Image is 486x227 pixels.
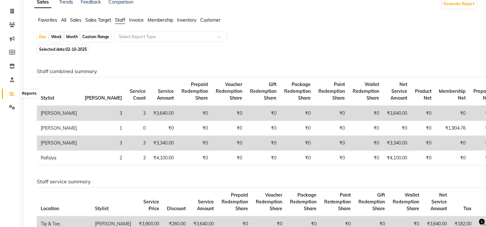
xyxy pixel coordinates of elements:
span: Tax [464,206,472,211]
td: ₹0 [212,136,246,151]
span: Membership Net [439,88,466,101]
td: ₹0 [178,136,212,151]
td: 2 [81,151,126,166]
span: All [61,17,66,23]
td: ₹0 [212,151,246,166]
span: Voucher Redemption Share [256,192,282,211]
h6: Staff service summary [37,178,472,185]
span: Service Amount [157,88,174,101]
td: 3 [126,151,150,166]
td: ₹0 [411,136,435,151]
td: ₹0 [315,151,349,166]
span: Wallet Redemption Share [353,81,379,101]
span: Service Count [130,88,146,101]
span: Selected date: [37,45,88,53]
td: 3 [81,106,126,121]
td: ₹3,640.00 [383,106,411,121]
td: Rafsiya [37,151,81,166]
div: Reports [20,90,38,98]
td: ₹0 [212,121,246,136]
span: Service Price [143,199,159,211]
td: ₹0 [435,136,470,151]
td: ₹0 [178,106,212,121]
span: Point Redemption Share [318,81,345,101]
td: ₹3,340.00 [383,136,411,151]
td: ₹0 [411,121,435,136]
td: ₹0 [280,151,315,166]
td: ₹4,100.00 [383,151,411,166]
div: Custom Range [81,32,111,41]
td: ₹0 [150,121,178,136]
h6: Staff combined summary [37,68,472,74]
td: ₹0 [349,121,383,136]
span: Stylist [41,95,54,101]
span: Sales Target [85,17,111,23]
td: ₹0 [315,121,349,136]
td: ₹0 [411,151,435,166]
td: ₹0 [212,106,246,121]
span: Package Redemption Share [284,81,311,101]
td: ₹0 [246,121,280,136]
div: Week [49,32,63,41]
td: ₹0 [349,136,383,151]
td: ₹0 [383,121,411,136]
td: ₹0 [435,151,470,166]
td: ₹0 [349,151,383,166]
span: Invoice [129,17,144,23]
td: [PERSON_NAME] [37,106,81,121]
span: Wallet Redemption Share [393,192,419,211]
td: [PERSON_NAME] [37,136,81,151]
span: Prepaid Redemption Share [181,81,208,101]
span: Inventory [177,17,196,23]
span: Customer [200,17,221,23]
td: 3 [126,106,150,121]
span: [PERSON_NAME] [85,95,122,101]
span: Favorites [38,17,57,23]
td: 3 [81,136,126,151]
td: ₹0 [280,121,315,136]
span: Membership [148,17,173,23]
span: Point Redemption Share [324,192,351,211]
td: ₹1,904.76 [435,121,470,136]
span: Service Amount [197,199,214,211]
span: Location [41,206,59,211]
td: ₹0 [178,151,212,166]
span: Voucher Redemption Share [216,81,242,101]
div: Day [37,32,48,41]
span: Package Redemption Share [290,192,316,211]
span: Net Service Amount [430,192,447,211]
span: Product Net [415,88,431,101]
td: ₹0 [411,106,435,121]
td: 3 [126,136,150,151]
td: ₹4,100.00 [150,151,178,166]
span: Discount [167,206,186,211]
td: ₹3,340.00 [150,136,178,151]
span: Gift Redemption Share [250,81,276,101]
span: Gift Redemption Share [358,192,385,211]
td: ₹0 [246,106,280,121]
div: Month [65,32,79,41]
td: ₹0 [246,151,280,166]
td: ₹0 [246,136,280,151]
span: Prepaid Redemption Share [222,192,248,211]
span: Net Service Amount [390,81,407,101]
span: Sales [70,17,81,23]
td: ₹0 [315,106,349,121]
td: [PERSON_NAME] [37,121,81,136]
td: 0 [126,121,150,136]
span: 02-10-2025 [66,47,87,52]
td: ₹3,640.00 [150,106,178,121]
td: ₹0 [280,106,315,121]
td: ₹0 [178,121,212,136]
td: ₹0 [315,136,349,151]
td: ₹0 [280,136,315,151]
td: ₹0 [435,106,470,121]
td: 1 [81,121,126,136]
span: Staff [115,17,125,23]
td: ₹0 [349,106,383,121]
span: Stylist [95,206,109,211]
